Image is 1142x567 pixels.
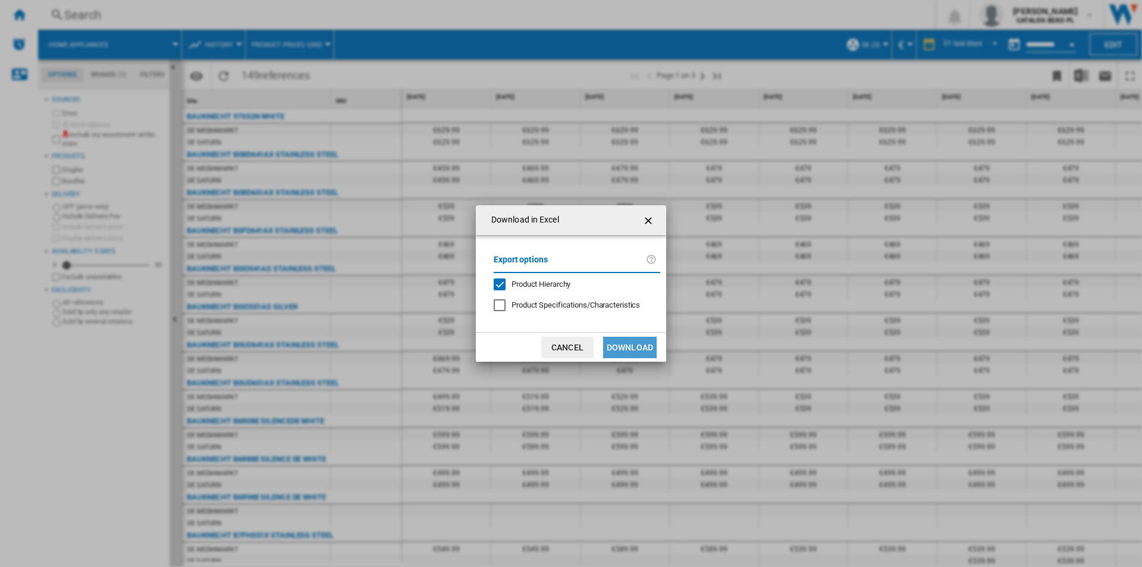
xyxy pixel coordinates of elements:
span: Product Specifications/Characteristics [512,300,640,309]
div: Only applies to Category View [512,300,640,311]
label: Export options [494,253,646,275]
ng-md-icon: getI18NText('BUTTONS.CLOSE_DIALOG') [642,214,657,228]
span: Product Hierarchy [512,280,570,289]
button: Download [603,337,657,358]
md-checkbox: Product Hierarchy [494,279,651,290]
button: getI18NText('BUTTONS.CLOSE_DIALOG') [638,208,661,232]
button: Cancel [541,337,594,358]
h4: Download in Excel [485,214,559,226]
